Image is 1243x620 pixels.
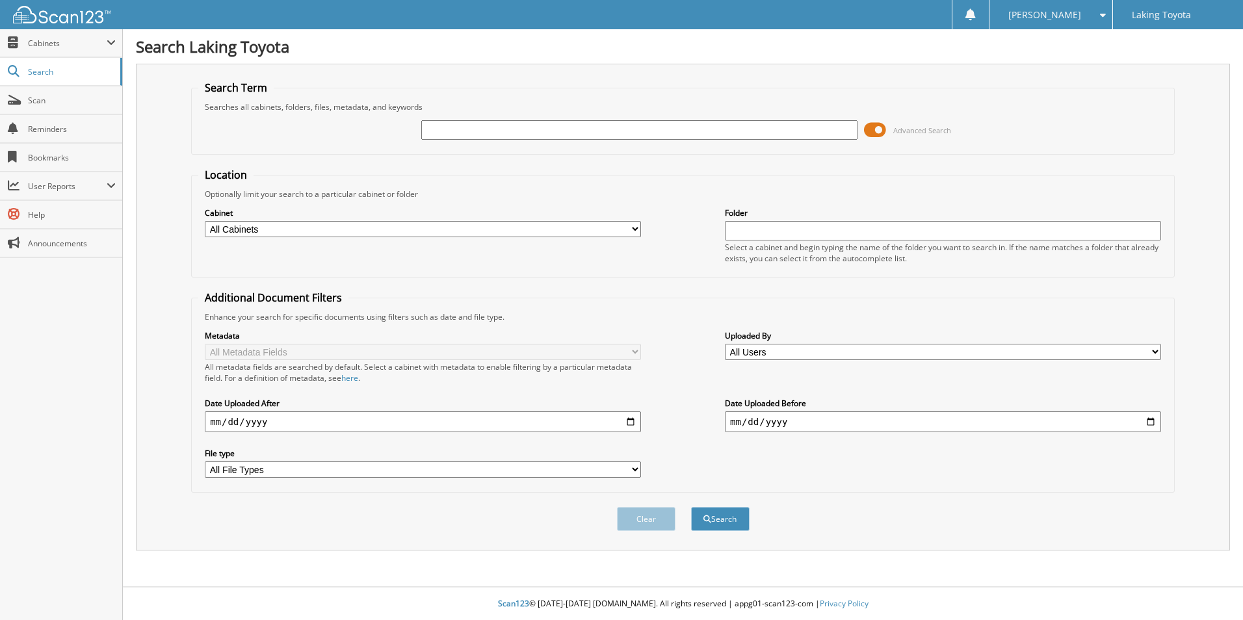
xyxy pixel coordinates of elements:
div: © [DATE]-[DATE] [DOMAIN_NAME]. All rights reserved | appg01-scan123-com | [123,588,1243,620]
label: Date Uploaded Before [725,398,1161,409]
span: Announcements [28,238,116,249]
span: Laking Toyota [1132,11,1191,19]
div: Optionally limit your search to a particular cabinet or folder [198,188,1168,200]
span: Help [28,209,116,220]
button: Search [691,507,750,531]
input: end [725,411,1161,432]
span: Scan [28,95,116,106]
a: here [341,372,358,383]
span: Advanced Search [893,125,951,135]
span: Reminders [28,123,116,135]
span: Scan123 [498,598,529,609]
h1: Search Laking Toyota [136,36,1230,57]
span: User Reports [28,181,107,192]
label: Folder [725,207,1161,218]
label: File type [205,448,641,459]
legend: Location [198,168,254,182]
label: Uploaded By [725,330,1161,341]
legend: Additional Document Filters [198,291,348,305]
label: Cabinet [205,207,641,218]
span: Cabinets [28,38,107,49]
img: scan123-logo-white.svg [13,6,111,23]
label: Metadata [205,330,641,341]
span: Bookmarks [28,152,116,163]
span: [PERSON_NAME] [1008,11,1081,19]
iframe: Chat Widget [1178,558,1243,620]
button: Clear [617,507,675,531]
div: Searches all cabinets, folders, files, metadata, and keywords [198,101,1168,112]
div: All metadata fields are searched by default. Select a cabinet with metadata to enable filtering b... [205,361,641,383]
a: Privacy Policy [820,598,869,609]
input: start [205,411,641,432]
div: Enhance your search for specific documents using filters such as date and file type. [198,311,1168,322]
label: Date Uploaded After [205,398,641,409]
span: Search [28,66,114,77]
div: Select a cabinet and begin typing the name of the folder you want to search in. If the name match... [725,242,1161,264]
legend: Search Term [198,81,274,95]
